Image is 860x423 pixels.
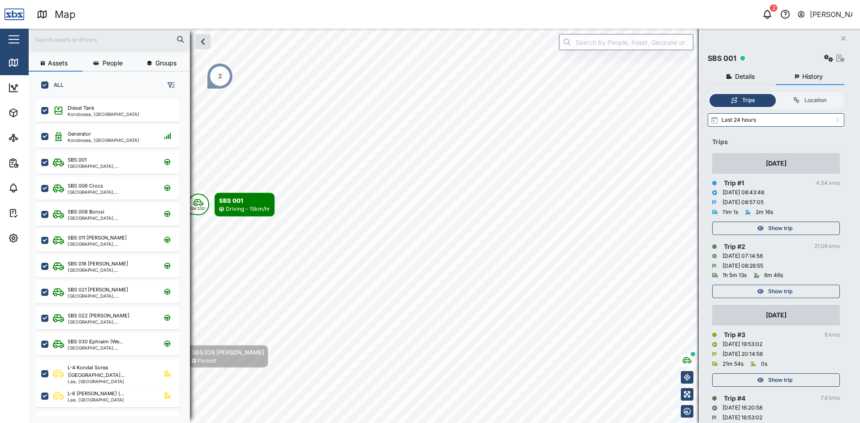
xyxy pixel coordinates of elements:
div: [GEOGRAPHIC_DATA], [GEOGRAPHIC_DATA] [68,320,153,324]
div: [GEOGRAPHIC_DATA], [GEOGRAPHIC_DATA] [68,164,153,168]
div: Sites [23,133,45,143]
div: SBS 026 [PERSON_NAME] [192,348,264,357]
div: Map [23,58,43,68]
div: [DATE] 08:57:05 [722,198,764,207]
div: [GEOGRAPHIC_DATA], [GEOGRAPHIC_DATA] [68,190,153,194]
div: 11m 1s [722,208,738,217]
div: Map marker [206,63,233,90]
div: grid [36,96,189,416]
div: 1h 5m 13s [722,271,747,280]
div: Parked [198,357,216,365]
div: [GEOGRAPHIC_DATA], [GEOGRAPHIC_DATA] [68,268,153,272]
div: Map marker [161,345,268,368]
div: Lae, [GEOGRAPHIC_DATA] [68,379,153,384]
div: SBS 021 [PERSON_NAME] [68,286,128,294]
div: L-6 [PERSON_NAME] (... [68,390,124,397]
span: Show trip [768,285,792,298]
div: [GEOGRAPHIC_DATA], [GEOGRAPHIC_DATA] [68,216,153,220]
div: Tasks [23,208,48,218]
div: Driving - 15km/hr [226,205,270,214]
div: Settings [23,233,55,243]
div: 21m 54s [722,360,744,368]
div: [DATE] 08:26:55 [722,262,763,270]
div: Map [55,7,76,22]
div: SBS 001 [219,196,270,205]
div: 2m 16s [756,208,773,217]
div: [DATE] 16:53:02 [722,414,762,422]
input: Search by People, Asset, Geozone or Place [559,34,693,50]
button: Show trip [712,285,840,298]
div: 4.54 kms [816,179,840,188]
span: Show trip [768,374,792,386]
div: SBS 008 Borosi [68,208,104,216]
div: Diesel Tank [68,104,95,112]
img: Main Logo [4,4,24,24]
div: 6 kms [825,331,840,339]
div: 7.6 kms [821,394,840,402]
div: [DATE] 07:14:56 [722,252,763,261]
span: People [103,60,123,66]
div: Trip # 3 [724,330,745,340]
div: 21.06 kms [814,242,840,251]
div: [DATE] [766,158,787,168]
div: [PERSON_NAME] [810,9,853,20]
canvas: Map [29,29,860,423]
div: Map marker [188,193,275,217]
div: [DATE] [766,310,787,320]
div: Location [804,96,826,105]
div: Generator [68,130,91,138]
span: Assets [48,60,68,66]
input: Select range [708,113,844,127]
div: Korobosea, [GEOGRAPHIC_DATA] [68,138,139,142]
button: [PERSON_NAME] [797,8,853,21]
div: SBS 006 Crocs [68,182,103,190]
div: SBS 018 [PERSON_NAME] [68,260,128,268]
span: Details [735,73,755,80]
div: Dashboard [23,83,64,93]
div: Korobosea, [GEOGRAPHIC_DATA] [68,112,139,116]
button: Show trip [712,373,840,387]
div: 0s [761,360,767,368]
div: 6m 46s [764,271,783,280]
div: Alarms [23,183,51,193]
div: Trips [742,96,755,105]
div: [DATE] 16:20:58 [722,404,762,412]
div: SBS 011 [PERSON_NAME] [68,234,127,242]
div: [DATE] 08:43:48 [722,188,764,197]
div: Trip # 4 [724,393,745,403]
div: [GEOGRAPHIC_DATA], [GEOGRAPHIC_DATA] [68,294,153,298]
div: 2 [770,4,778,12]
label: ALL [48,81,64,89]
div: [GEOGRAPHIC_DATA], [GEOGRAPHIC_DATA] [68,346,153,350]
div: [DATE] 19:53:02 [722,340,762,349]
div: Trip # 1 [724,178,744,188]
div: SBS 001 [68,156,86,164]
div: Lae, [GEOGRAPHIC_DATA] [68,397,124,402]
div: [GEOGRAPHIC_DATA], [GEOGRAPHIC_DATA] [68,242,153,246]
div: Assets [23,108,51,118]
div: 2 [218,71,222,81]
span: History [802,73,823,80]
div: Trips [712,137,840,147]
div: SBS 030 Ephraim (We... [68,338,123,346]
div: Trip # 2 [724,242,745,252]
div: SBS 001 [708,53,736,64]
div: SBS 022 [PERSON_NAME] [68,312,129,320]
span: Groups [155,60,176,66]
div: L-4 Kondai Sorea ([GEOGRAPHIC_DATA]... [68,364,153,379]
div: SW 232° [191,207,206,210]
div: [DATE] 20:14:56 [722,350,763,359]
div: Reports [23,158,54,168]
span: Show trip [768,222,792,235]
input: Search assets or drivers [34,33,185,46]
button: Show trip [712,222,840,235]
